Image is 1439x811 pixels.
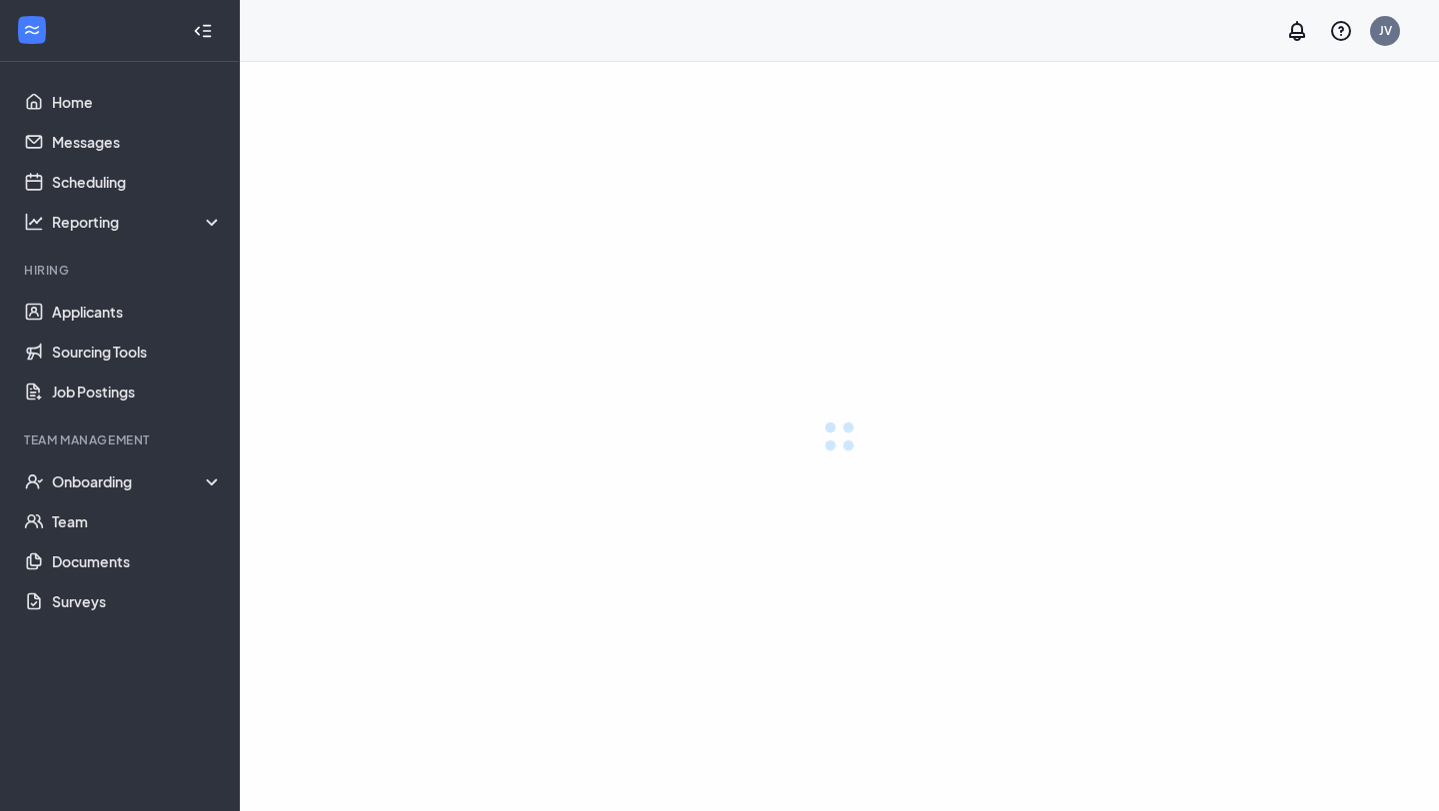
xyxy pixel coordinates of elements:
a: Home [52,82,223,122]
svg: UserCheck [24,471,44,491]
svg: WorkstreamLogo [22,20,42,40]
a: Applicants [52,292,223,332]
div: Reporting [52,212,224,232]
svg: Notifications [1285,19,1309,43]
div: Hiring [24,262,219,279]
a: Job Postings [52,372,223,411]
a: Sourcing Tools [52,332,223,372]
a: Surveys [52,581,223,621]
a: Scheduling [52,162,223,202]
div: Team Management [24,431,219,448]
a: Team [52,501,223,541]
svg: QuestionInfo [1329,19,1353,43]
a: Messages [52,122,223,162]
div: Onboarding [52,471,224,491]
div: JV [1379,22,1392,39]
svg: Analysis [24,212,44,232]
svg: Collapse [193,21,213,41]
a: Documents [52,541,223,581]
